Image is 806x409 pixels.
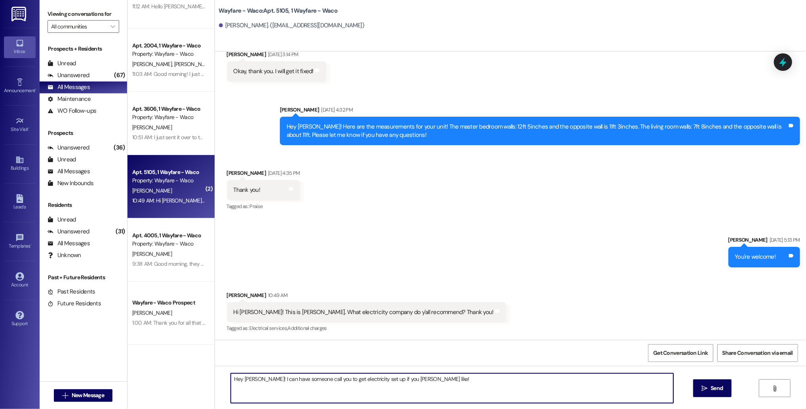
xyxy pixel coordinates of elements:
b: Wayfare - Waco: Apt. 5105, 1 Wayfare - Waco [219,7,338,15]
div: [DATE] 5:13 PM [768,236,800,244]
button: New Message [54,389,112,402]
textarea: Hey [PERSON_NAME]! I can have someone call you to get electricity set up if you [PERSON_NAME] like! [231,373,673,403]
div: (31) [114,225,127,238]
label: Viewing conversations for [48,8,119,20]
div: [PERSON_NAME] [227,169,300,180]
div: Prospects [40,129,127,137]
div: 9:38 AM: Good morning, they will have access to everything they need. [132,260,295,267]
div: Unread [48,59,76,68]
div: [PERSON_NAME] [728,236,800,247]
button: Share Conversation via email [717,344,798,362]
div: Tagged as: [227,322,506,334]
span: Additional charges [287,325,327,331]
span: [PERSON_NAME] [132,309,172,316]
div: [PERSON_NAME] [227,291,506,302]
span: Share Conversation via email [722,349,793,357]
span: [PERSON_NAME] [132,124,172,131]
div: Future Residents [48,299,101,308]
span: Get Conversation Link [653,349,708,357]
a: Leads [4,192,36,213]
div: Hi [PERSON_NAME]! This is [PERSON_NAME]. What electricity company do y'all recommend? Thank you! [234,308,494,316]
div: Residents [40,201,127,209]
div: [DATE] 4:32 PM [319,106,353,114]
div: 10:49 AM [266,291,288,299]
div: Unanswered [48,71,89,80]
button: Get Conversation Link [648,344,713,362]
span: Electrical services , [249,325,287,331]
div: Tagged as: [227,201,300,212]
div: [DATE] 4:35 PM [266,169,300,177]
a: Account [4,270,36,291]
a: Support [4,309,36,330]
i:  [62,392,68,399]
div: (67) [112,69,127,81]
div: 11:12 AM: Hello [PERSON_NAME], I wanted to touch base with you and see if you were still interest... [132,3,761,10]
div: Maintenance [48,95,91,103]
a: Buildings [4,153,36,174]
div: Property: Wayfare - Waco [132,240,205,248]
div: All Messages [48,239,90,248]
div: Unanswered [48,144,89,152]
div: 11:03 AM: Good morning! I just wanted to let y'all know that they will be coming to replace that ... [132,70,477,78]
div: (36) [112,142,127,154]
span: • [29,125,30,131]
div: Apt. 4005, 1 Wayfare - Waco [132,231,205,240]
span: Send [711,384,723,392]
a: Templates • [4,231,36,252]
a: Site Visit • [4,114,36,136]
span: • [35,87,36,92]
div: Unanswered [48,227,89,236]
i:  [772,385,777,392]
a: Inbox [4,36,36,58]
div: All Messages [48,167,90,176]
div: Unknown [48,251,81,259]
span: [PERSON_NAME] [132,187,172,194]
div: Thank you! [234,186,260,194]
i:  [701,385,707,392]
div: [DATE] 3:14 PM [266,50,298,59]
div: Unread [48,216,76,224]
span: • [30,242,32,248]
div: Okay, thank you. I will get it fixed! [234,67,314,76]
div: Past Residents [48,288,95,296]
div: 10:49 AM: Hi [PERSON_NAME]! This is [PERSON_NAME]. What electricity company do y'all recommend? T... [132,197,396,204]
div: [PERSON_NAME] [227,50,326,61]
span: [PERSON_NAME] [174,61,213,68]
div: Hey [PERSON_NAME]! Here are the measurements for your unit! The master bedroom walls: 12ft 5inche... [287,123,787,140]
i:  [110,23,115,30]
div: [PERSON_NAME] [280,106,800,117]
div: Past + Future Residents [40,273,127,282]
div: Apt. 2004, 1 Wayfare - Waco [132,42,205,50]
img: ResiDesk Logo [11,7,28,21]
div: Apt. 5105, 1 Wayfare - Waco [132,168,205,176]
div: 10:51 AM: I just sent it over to the email provided. Let me know if you have it. [132,134,303,141]
div: New Inbounds [48,179,93,187]
div: You're welcome! [735,253,776,261]
div: Unread [48,155,76,164]
div: WO Follow-ups [48,107,96,115]
span: [PERSON_NAME] [132,250,172,258]
div: Apt. 3606, 1 Wayfare - Waco [132,105,205,113]
input: All communities [51,20,106,33]
div: Property: Wayfare - Waco [132,50,205,58]
div: [PERSON_NAME]. ([EMAIL_ADDRESS][DOMAIN_NAME]) [219,21,365,30]
div: Prospects + Residents [40,45,127,53]
div: Property: Wayfare - Waco [132,176,205,185]
div: 1:00 AM: Thank you for all that you are dooing [132,319,236,326]
div: Property: Wayfare - Waco [132,113,205,121]
div: Wayfare - Waco Prospect [132,299,205,307]
span: New Message [72,391,104,400]
button: Send [693,379,732,397]
span: [PERSON_NAME] [132,61,174,68]
span: Praise [249,203,262,210]
div: All Messages [48,83,90,91]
